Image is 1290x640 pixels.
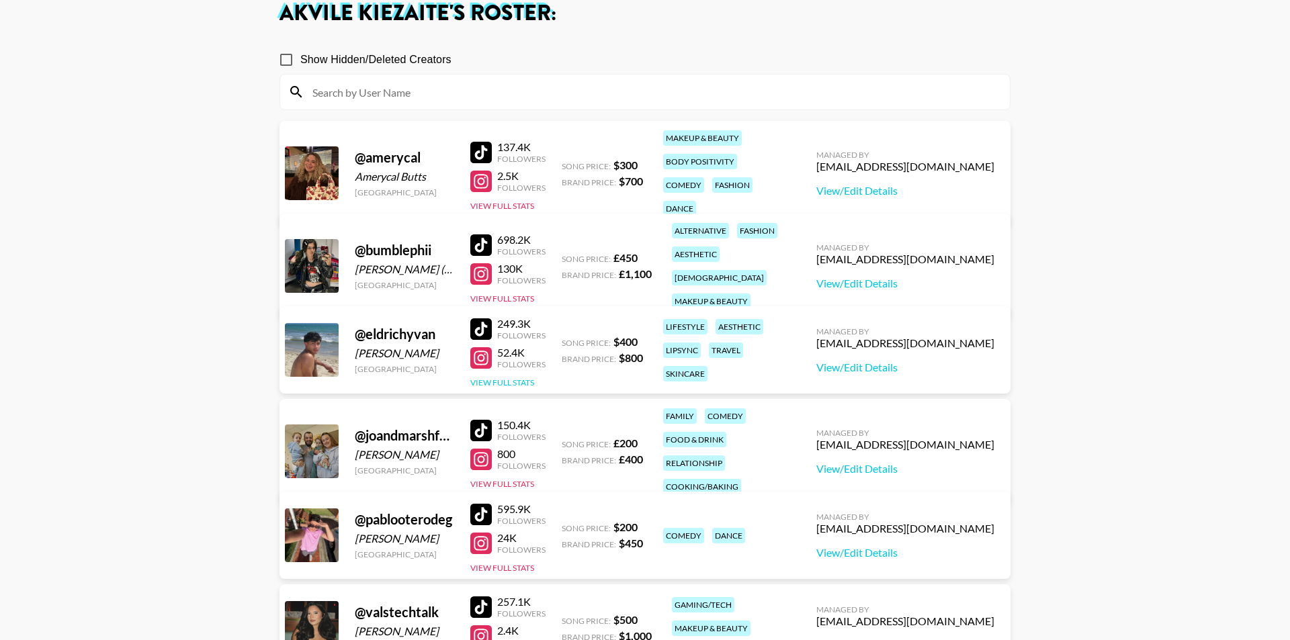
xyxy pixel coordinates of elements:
div: [GEOGRAPHIC_DATA] [355,187,454,197]
div: comedy [663,177,704,193]
div: skincare [663,366,707,381]
div: 52.4K [497,346,546,359]
div: 249.3K [497,317,546,330]
button: View Full Stats [470,377,534,387]
div: 595.9K [497,502,546,516]
div: 2.4K [497,624,546,637]
a: View/Edit Details [816,462,994,475]
div: dance [663,201,696,216]
div: Followers [497,359,546,369]
div: 257.1K [497,595,546,608]
div: [GEOGRAPHIC_DATA] [355,280,454,290]
div: 698.2K [497,233,546,246]
div: 130K [497,262,546,275]
div: dance [712,528,745,543]
div: @ valstechtalk [355,604,454,621]
div: fashion [712,177,752,193]
span: Brand Price: [562,455,616,465]
div: [EMAIL_ADDRESS][DOMAIN_NAME] [816,438,994,451]
div: comedy [663,528,704,543]
div: 150.4K [497,418,546,432]
div: aesthetic [716,319,763,334]
div: relationship [663,455,725,471]
div: [EMAIL_ADDRESS][DOMAIN_NAME] [816,614,994,628]
div: @ pablooterodeg [355,511,454,528]
div: Managed By [816,150,994,160]
div: 800 [497,447,546,461]
a: View/Edit Details [816,546,994,559]
strong: $ 200 [613,520,638,533]
div: [EMAIL_ADDRESS][DOMAIN_NAME] [816,160,994,173]
div: 24K [497,531,546,545]
span: Song Price: [562,338,611,348]
div: body positivity [663,154,737,169]
div: makeup & beauty [672,621,750,636]
div: Managed By [816,428,994,438]
a: View/Edit Details [816,184,994,197]
div: lipsync [663,342,701,358]
span: Song Price: [562,161,611,171]
span: Song Price: [562,616,611,626]
div: @ joandmarshfamily [355,427,454,444]
div: gaming/tech [672,597,734,612]
button: View Full Stats [470,563,534,573]
div: travel [709,342,743,358]
strong: $ 700 [619,175,643,187]
div: Managed By [816,604,994,614]
div: 2.5K [497,169,546,183]
a: View/Edit Details [816,277,994,290]
div: Managed By [816,242,994,253]
div: Followers [497,516,546,526]
span: Brand Price: [562,270,616,280]
div: Managed By [816,326,994,336]
h1: Akvile Kiezaite 's Roster: [279,3,1010,24]
button: View Full Stats [470,479,534,489]
div: [GEOGRAPHIC_DATA] [355,364,454,374]
div: Followers [497,330,546,340]
span: Brand Price: [562,177,616,187]
div: [EMAIL_ADDRESS][DOMAIN_NAME] [816,253,994,266]
div: [PERSON_NAME] [355,448,454,461]
div: makeup & beauty [663,130,742,146]
div: fashion [737,223,777,238]
div: [GEOGRAPHIC_DATA] [355,549,454,559]
strong: $ 500 [613,613,638,626]
div: @ amerycal [355,149,454,166]
span: Song Price: [562,254,611,264]
strong: $ 450 [619,537,643,549]
div: [PERSON_NAME] [355,532,454,545]
span: Song Price: [562,439,611,449]
div: lifestyle [663,319,707,334]
div: [DEMOGRAPHIC_DATA] [672,270,767,285]
strong: £ 1,100 [619,267,652,280]
div: Followers [497,545,546,555]
strong: $ 300 [613,158,638,171]
div: [PERSON_NAME] [355,625,454,638]
strong: £ 450 [613,251,638,264]
button: View Full Stats [470,201,534,211]
div: [EMAIL_ADDRESS][DOMAIN_NAME] [816,522,994,535]
div: food & drink [663,432,726,447]
div: Amerycal Butts [355,170,454,183]
div: Followers [497,461,546,471]
div: aesthetic [672,246,720,262]
div: [PERSON_NAME] (Bee) [PERSON_NAME] [355,263,454,276]
div: Followers [497,432,546,442]
div: Followers [497,183,546,193]
button: View Full Stats [470,293,534,304]
div: @ eldrichyvan [355,326,454,342]
div: [EMAIL_ADDRESS][DOMAIN_NAME] [816,336,994,350]
a: View/Edit Details [816,361,994,374]
div: [GEOGRAPHIC_DATA] [355,465,454,475]
span: Brand Price: [562,539,616,549]
input: Search by User Name [304,81,1002,103]
strong: £ 400 [619,453,643,465]
div: Followers [497,608,546,619]
div: 137.4K [497,140,546,154]
div: Followers [497,154,546,164]
strong: $ 800 [619,351,643,364]
span: Brand Price: [562,354,616,364]
div: alternative [672,223,729,238]
span: Song Price: [562,523,611,533]
div: cooking/baking [663,479,741,494]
